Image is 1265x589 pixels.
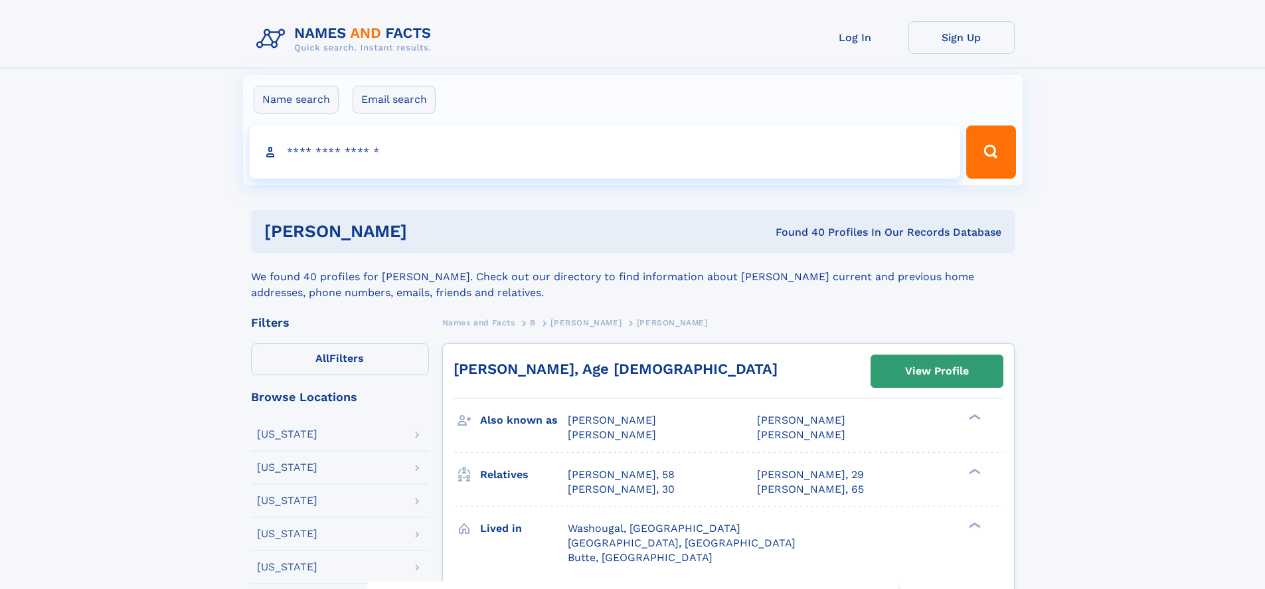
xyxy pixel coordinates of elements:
[257,429,317,440] div: [US_STATE]
[442,314,515,331] a: Names and Facts
[757,414,845,426] span: [PERSON_NAME]
[591,225,1001,240] div: Found 40 Profiles In Our Records Database
[254,86,339,114] label: Name search
[251,343,429,375] label: Filters
[251,391,429,403] div: Browse Locations
[966,126,1015,179] button: Search Button
[257,562,317,572] div: [US_STATE]
[550,318,622,327] span: [PERSON_NAME]
[251,21,442,57] img: Logo Names and Facts
[480,517,568,540] h3: Lived in
[257,495,317,506] div: [US_STATE]
[966,467,981,475] div: ❯
[315,352,329,365] span: All
[905,356,969,386] div: View Profile
[908,21,1015,54] a: Sign Up
[480,409,568,432] h3: Also known as
[637,318,708,327] span: [PERSON_NAME]
[257,462,317,473] div: [US_STATE]
[454,361,778,377] a: [PERSON_NAME], Age [DEMOGRAPHIC_DATA]
[550,314,622,331] a: [PERSON_NAME]
[568,537,796,549] span: [GEOGRAPHIC_DATA], [GEOGRAPHIC_DATA]
[757,428,845,441] span: [PERSON_NAME]
[251,253,1015,301] div: We found 40 profiles for [PERSON_NAME]. Check out our directory to find information about [PERSON...
[802,21,908,54] a: Log In
[257,529,317,539] div: [US_STATE]
[480,463,568,486] h3: Relatives
[568,414,656,426] span: [PERSON_NAME]
[966,413,981,422] div: ❯
[568,551,713,564] span: Butte, [GEOGRAPHIC_DATA]
[568,428,656,441] span: [PERSON_NAME]
[568,467,675,482] a: [PERSON_NAME], 58
[530,318,536,327] span: B
[568,482,675,497] a: [PERSON_NAME], 30
[530,314,536,331] a: B
[251,317,429,329] div: Filters
[568,522,740,535] span: Washougal, [GEOGRAPHIC_DATA]
[757,482,864,497] a: [PERSON_NAME], 65
[250,126,961,179] input: search input
[264,223,592,240] h1: [PERSON_NAME]
[871,355,1003,387] a: View Profile
[966,521,981,529] div: ❯
[353,86,436,114] label: Email search
[757,467,864,482] a: [PERSON_NAME], 29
